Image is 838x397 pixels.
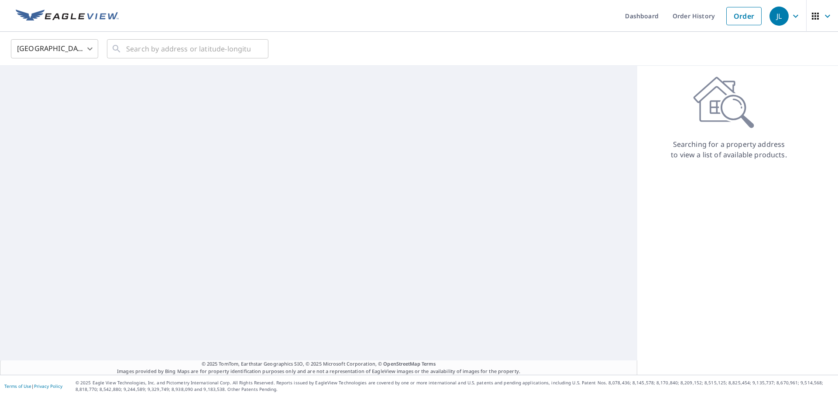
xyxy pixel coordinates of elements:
[4,383,31,389] a: Terms of Use
[34,383,62,389] a: Privacy Policy
[422,360,436,367] a: Terms
[202,360,436,368] span: © 2025 TomTom, Earthstar Geographics SIO, © 2025 Microsoft Corporation, ©
[4,383,62,389] p: |
[11,37,98,61] div: [GEOGRAPHIC_DATA]
[383,360,420,367] a: OpenStreetMap
[76,380,834,393] p: © 2025 Eagle View Technologies, Inc. and Pictometry International Corp. All Rights Reserved. Repo...
[726,7,762,25] a: Order
[769,7,789,26] div: JL
[16,10,119,23] img: EV Logo
[126,37,251,61] input: Search by address or latitude-longitude
[670,139,787,160] p: Searching for a property address to view a list of available products.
